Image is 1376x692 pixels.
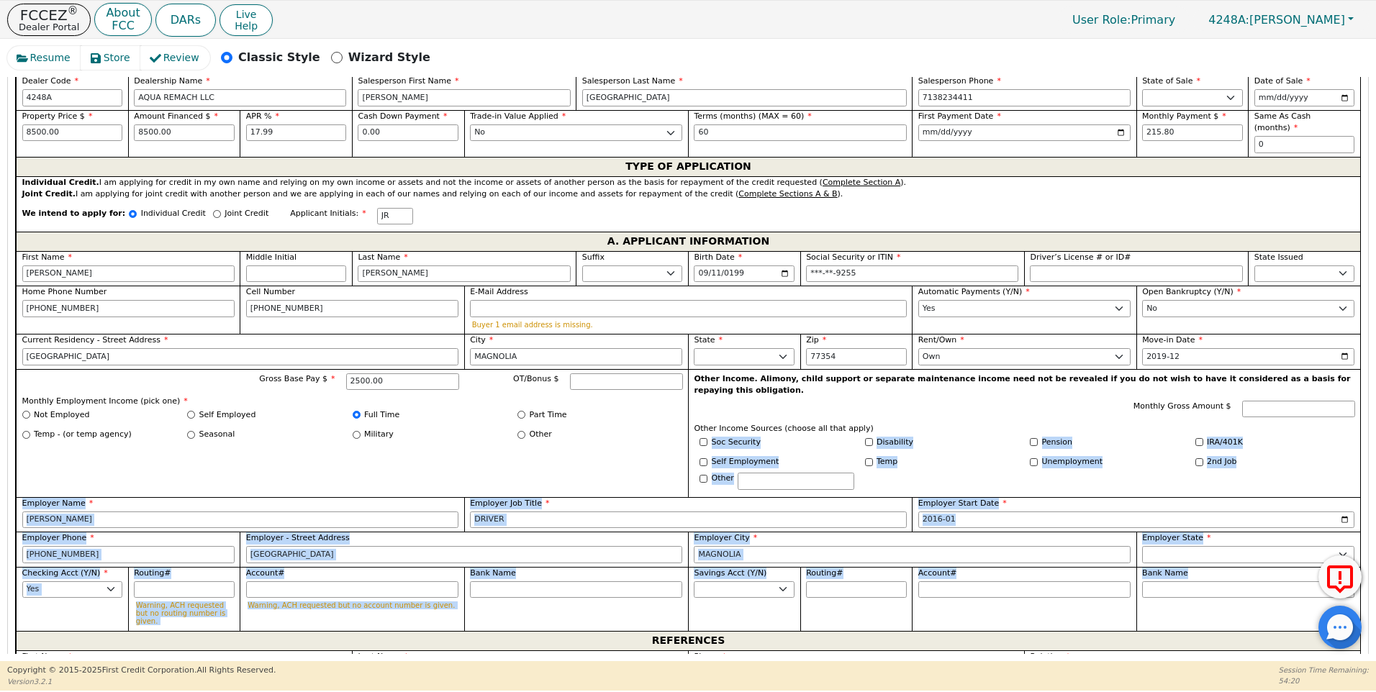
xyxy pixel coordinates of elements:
input: 303-867-5309 x104 [246,300,458,317]
strong: Joint Credit. [22,189,76,199]
label: Other [530,429,552,441]
sup: ® [68,4,78,17]
span: Employer Phone [22,533,94,542]
input: YYYY-MM-DD [1254,89,1355,106]
span: Account# [246,568,285,578]
input: 303-867-5309 x104 [22,546,235,563]
input: Y/N [700,458,707,466]
span: First Name [22,652,73,661]
button: DARs [155,4,216,37]
label: Unemployment [1042,456,1103,468]
p: About [106,7,140,19]
span: [PERSON_NAME] [1208,13,1345,27]
label: Pension [1042,437,1072,449]
span: Same As Cash (months) [1254,111,1311,133]
p: Warning, ACH requested but no account number is given. [248,601,456,609]
span: Relation [1031,652,1070,661]
p: Wizard Style [348,49,430,66]
span: REFERENCES [652,632,725,650]
label: Not Employed [34,409,89,422]
span: A. APPLICANT INFORMATION [607,232,769,251]
span: Routing# [806,568,843,578]
span: Dealership Name [134,76,210,86]
span: Amount Financed $ [134,111,218,121]
span: Account# [918,568,957,578]
input: 000-00-0000 [806,265,1018,283]
span: Open Bankruptcy (Y/N) [1142,287,1241,296]
a: AboutFCC [94,3,151,37]
input: YYYY-MM-DD [1142,348,1354,365]
input: Hint: 215.80 [1142,124,1243,142]
span: Bank Name [470,568,516,578]
span: Monthly Payment $ [1142,111,1226,121]
p: FCC [106,20,140,32]
span: Home Phone Number [22,287,107,296]
span: Store [104,50,130,65]
p: Version 3.2.1 [7,676,276,687]
span: Resume [30,50,71,65]
p: FCCEZ [19,8,79,22]
input: 303-867-5309 x104 [918,89,1131,106]
span: Salesperson First Name [358,76,458,86]
input: YYYY-MM-DD [694,265,795,283]
label: Temp - (or temp agency) [34,429,132,441]
p: Monthly Employment Income (pick one) [22,396,683,408]
input: Y/N [1030,438,1038,446]
span: Salesperson Phone [918,76,1001,86]
input: Y/N [700,438,707,446]
u: Complete Section A [823,178,900,187]
span: Driver’s License # or ID# [1030,252,1131,262]
label: Self Employment [712,456,779,468]
span: Rent/Own [918,335,964,345]
a: LiveHelp [219,4,273,36]
button: Resume [7,46,81,70]
span: Zip [806,335,826,345]
input: YYYY-MM-DD [918,511,1355,529]
span: Help [235,20,258,32]
label: Self Employed [199,409,256,422]
input: xx.xx% [246,124,347,142]
button: Review [140,46,210,70]
span: Phone [694,652,727,661]
span: Cell Number [246,287,295,296]
input: Y/N [1030,458,1038,466]
a: User Role:Primary [1058,6,1190,34]
p: Copyright © 2015- 2025 First Credit Corporation. [7,665,276,677]
span: Move-in Date [1142,335,1203,345]
span: Date of Sale [1254,76,1311,86]
span: Suffix [582,252,605,262]
button: FCCEZ®Dealer Portal [7,4,91,36]
p: 54:20 [1279,675,1369,686]
label: Disability [877,437,913,449]
p: Other Income. Alimony, child support or separate maintenance income need not be revealed if you d... [694,373,1355,397]
label: Soc Security [712,437,761,449]
input: 90210 [806,348,907,365]
span: E-Mail Address [470,287,528,296]
span: Savings Acct (Y/N) [694,568,766,578]
span: Salesperson Last Name [582,76,683,86]
span: Bank Name [1142,568,1188,578]
label: Full Time [364,409,399,422]
p: Other Income Sources (choose all that apply) [694,423,1355,435]
span: Employer State [1142,533,1210,542]
span: State [694,335,723,345]
p: Individual Credit [141,208,206,220]
input: Y/N [865,438,873,446]
span: Routing# [134,568,171,578]
label: 2nd Job [1207,456,1236,468]
button: Report Error to FCC [1318,555,1362,598]
input: Y/N [1195,438,1203,446]
button: 4248A:[PERSON_NAME] [1193,9,1369,31]
span: Automatic Payments (Y/N) [918,287,1030,296]
span: Trade-in Value Applied [470,111,566,121]
label: Military [364,429,394,441]
div: I am applying for joint credit with another person and we are applying in each of our names and r... [22,188,1355,201]
span: APR % [246,111,279,121]
span: Last Name [358,652,408,661]
span: Cash Down Payment [358,111,447,121]
span: OT/Bonus $ [513,374,559,383]
input: Y/N [865,458,873,466]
